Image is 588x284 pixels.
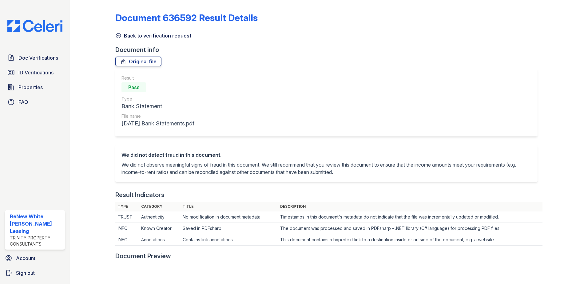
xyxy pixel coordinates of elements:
th: Description [278,202,543,211]
td: Contains link annotations [180,234,278,246]
td: Authenticity [139,211,180,223]
td: Known Creator [139,223,180,234]
td: No modification in document metadata [180,211,278,223]
div: [DATE] Bank Statements.pdf [121,119,194,128]
img: CE_Logo_Blue-a8612792a0a2168367f1c8372b55b34899dd931a85d93a1a3d3e32e68fde9ad4.png [2,20,67,32]
span: Sign out [16,269,35,277]
p: We did not observe meaningful signs of fraud in this document. We still recommend that you review... [121,161,531,176]
div: Trinity Property Consultants [10,235,62,247]
th: Category [139,202,180,211]
div: Result [121,75,194,81]
div: ReNew White [PERSON_NAME] Leasing [10,213,62,235]
a: ID Verifications [5,66,65,79]
a: Original file [115,57,161,66]
div: We did not detect fraud in this document. [121,151,531,159]
td: This document contains a hypertext link to a destination inside or outside of the document, e.g. ... [278,234,543,246]
td: The document was processed and saved in PDFsharp - .NET library (C# language) for processing PDF ... [278,223,543,234]
span: Account [16,254,35,262]
span: Doc Verifications [18,54,58,61]
a: Document 636592 Result Details [115,12,258,23]
td: Saved in PDFsharp [180,223,278,234]
a: FAQ [5,96,65,108]
td: Timestamps in this document's metadata do not indicate that the file was incrementally updated or... [278,211,543,223]
div: Type [121,96,194,102]
span: FAQ [18,98,28,106]
th: Type [115,202,138,211]
div: File name [121,113,194,119]
div: Result Indicators [115,191,165,199]
a: Sign out [2,267,67,279]
td: TRUST [115,211,138,223]
a: Back to verification request [115,32,191,39]
td: INFO [115,234,138,246]
span: ID Verifications [18,69,54,76]
a: Doc Verifications [5,52,65,64]
td: Annotations [139,234,180,246]
div: Document Preview [115,252,171,260]
div: Pass [121,82,146,92]
a: Properties [5,81,65,93]
div: Document info [115,45,542,54]
th: Title [180,202,278,211]
div: Bank Statement [121,102,194,111]
td: INFO [115,223,138,234]
span: Properties [18,84,43,91]
a: Account [2,252,67,264]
